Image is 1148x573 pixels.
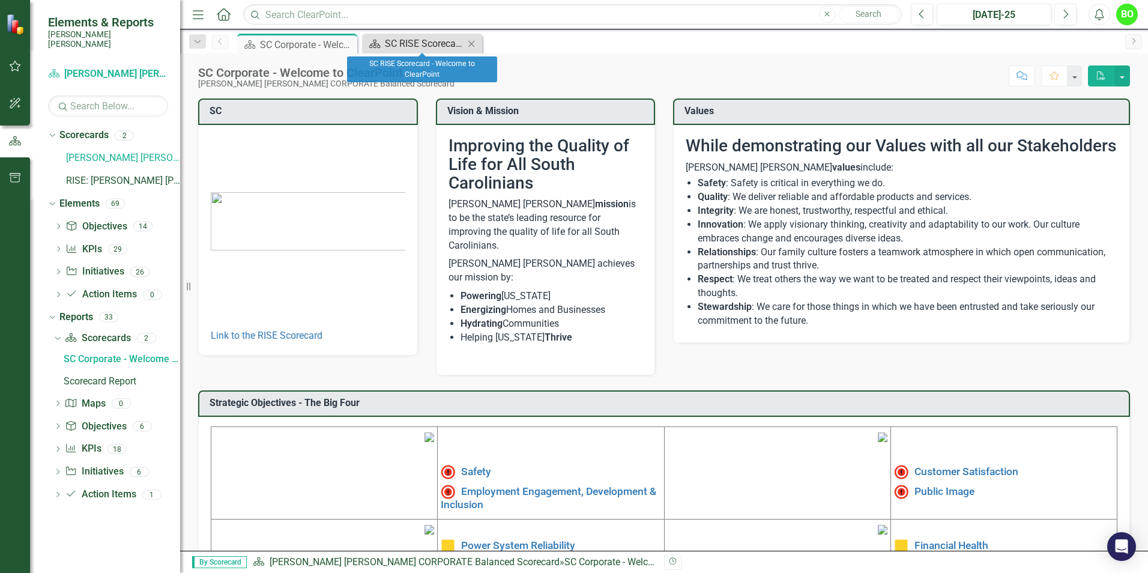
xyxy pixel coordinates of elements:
strong: Safety [698,177,726,189]
a: Objectives [65,220,127,234]
input: Search Below... [48,95,168,117]
a: Customer Satisfaction [914,465,1018,477]
li: Communities [461,317,643,331]
strong: Thrive [545,332,572,343]
strong: Stewardship [698,301,752,312]
h2: Improving the Quality of Life for All South Carolinians [449,137,643,192]
a: Employment Engagement, Development & Inclusion [441,485,656,510]
a: Safety [461,465,491,477]
li: [US_STATE] [461,290,643,303]
a: Initiatives [65,265,124,279]
div: SC Corporate - Welcome to ClearPoint [564,556,724,568]
li: : We apply visionary thinking, creativity and adaptability to our work. Our culture embraces chan... [698,218,1117,246]
strong: Powering [461,290,501,302]
div: 0 [112,398,131,408]
div: 69 [106,199,125,209]
p: [PERSON_NAME] [PERSON_NAME] achieves our mission by: [449,255,643,287]
div: 18 [107,444,127,454]
img: Caution [441,539,455,553]
p: [PERSON_NAME] [PERSON_NAME] is to be the state’s leading resource for improving the quality of li... [449,198,643,255]
a: Action Items [65,288,136,302]
strong: Respect [698,273,733,285]
a: Reports [59,311,93,324]
input: Search ClearPoint... [243,4,902,25]
span: By Scorecard [192,556,247,568]
a: Initiatives [65,465,123,479]
img: ClearPoint Strategy [6,14,27,35]
li: : We treat others the way we want to be treated and respect their viewpoints, ideas and thoughts. [698,273,1117,300]
li: Homes and Businesses [461,303,643,317]
div: 1 [142,490,162,500]
h3: Values [684,106,1123,117]
a: [PERSON_NAME] [PERSON_NAME] CORPORATE Balanced Scorecard [66,151,180,165]
div: 26 [130,267,150,277]
a: KPIs [65,243,101,256]
a: Public Image [914,485,974,497]
strong: Relationships [698,246,756,258]
li: Helping [US_STATE] [461,331,643,345]
div: SC Corporate - Welcome to ClearPoint [198,66,455,79]
a: Objectives [65,420,126,434]
div: 6 [130,467,149,477]
h2: While demonstrating our Values with all our Stakeholders [686,137,1117,156]
img: Not Meeting Target [441,485,455,499]
a: Scorecards [59,129,109,142]
strong: Quality [698,191,728,202]
small: [PERSON_NAME] [PERSON_NAME] [48,29,168,49]
li: : We care for those things in which we have been entrusted and take seriously our commitment to t... [698,300,1117,328]
h3: Strategic Objectives - The Big Four [210,398,1123,408]
div: 2 [137,333,156,344]
strong: Energizing [461,304,506,315]
a: [PERSON_NAME] [PERSON_NAME] CORPORATE Balanced Scorecard [270,556,560,568]
img: mceclip3%20v3.png [424,525,434,535]
div: 14 [133,221,153,231]
div: » [253,556,655,569]
div: Scorecard Report [64,376,180,387]
div: 2 [115,130,134,141]
a: [PERSON_NAME] [PERSON_NAME] CORPORATE Balanced Scorecard [48,67,168,81]
div: SC Corporate - Welcome to ClearPoint [260,37,354,52]
strong: values [832,162,860,173]
a: Action Items [65,488,136,502]
img: Caution [894,539,908,553]
img: mceclip1%20v4.png [424,432,434,442]
a: SC Corporate - Welcome to ClearPoint [61,350,180,369]
div: [PERSON_NAME] [PERSON_NAME] CORPORATE Balanced Scorecard [198,79,455,88]
strong: Innovation [698,219,743,230]
strong: mission [595,198,629,210]
button: [DATE]-25 [937,4,1051,25]
div: 0 [143,290,162,300]
span: Search [856,9,881,19]
a: Elements [59,197,100,211]
li: : Our family culture fosters a teamwork atmosphere in which open communication, partnerships and ... [698,246,1117,273]
img: Not Meeting Target [894,485,908,499]
div: 6 [133,421,152,431]
a: KPIs [65,442,101,456]
li: : We deliver reliable and affordable products and services. [698,190,1117,204]
div: [DATE]-25 [941,8,1047,22]
div: 29 [108,244,127,254]
h3: Vision & Mission [447,106,648,117]
img: mceclip4.png [878,525,887,535]
span: Elements & Reports [48,15,168,29]
a: Financial Health [914,539,988,551]
button: BO [1116,4,1138,25]
img: mceclip2%20v3.png [878,432,887,442]
li: : We are honest, trustworthy, respectful and ethical. [698,204,1117,218]
div: SC RISE Scorecard - Welcome to ClearPoint [347,56,497,82]
a: RISE: [PERSON_NAME] [PERSON_NAME] Recognizing Innovation, Safety and Excellence [66,174,180,188]
strong: Integrity [698,205,734,216]
p: [PERSON_NAME] [PERSON_NAME] include: [686,161,1117,175]
strong: Hydrating [461,318,503,329]
a: Scorecard Report [61,372,180,391]
a: SC RISE Scorecard - Welcome to ClearPoint [365,36,464,51]
a: Scorecards [65,332,130,345]
div: Open Intercom Messenger [1107,532,1136,561]
img: High Alert [441,465,455,479]
button: Search [839,6,899,23]
div: SC RISE Scorecard - Welcome to ClearPoint [385,36,464,51]
a: Power System Reliability [461,539,575,551]
div: 33 [99,312,118,323]
li: : Safety is critical in everything we do. [698,177,1117,190]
